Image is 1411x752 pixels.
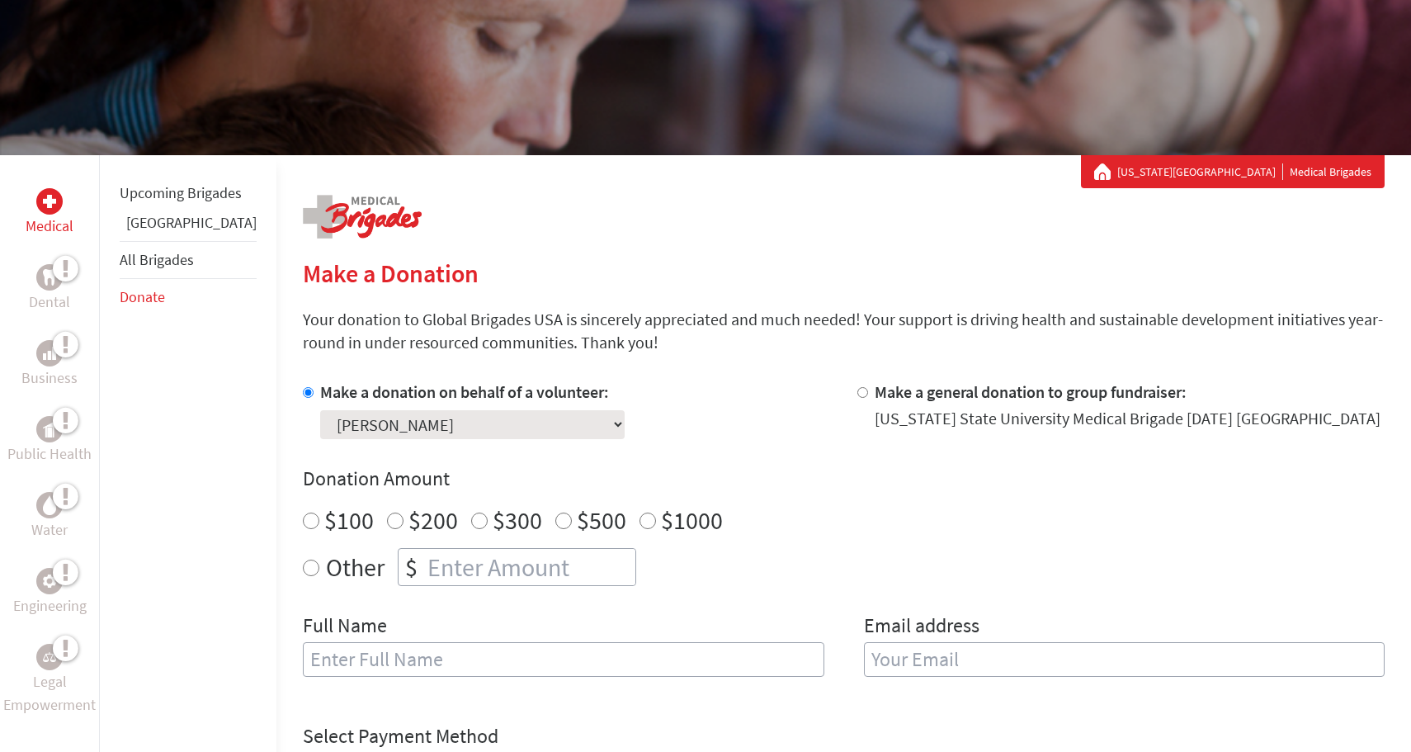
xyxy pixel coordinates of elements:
label: Full Name [303,612,387,642]
img: Medical [43,195,56,208]
a: EngineeringEngineering [13,568,87,617]
li: Guatemala [120,211,257,241]
label: Make a general donation to group fundraiser: [875,381,1187,402]
img: Water [43,495,56,514]
label: $1000 [661,504,723,536]
div: $ [399,549,424,585]
input: Enter Amount [424,549,635,585]
img: logo-medical.png [303,195,422,239]
p: Public Health [7,442,92,466]
div: Engineering [36,568,63,594]
img: Dental [43,269,56,285]
div: Medical [36,188,63,215]
div: Medical Brigades [1094,163,1371,180]
h2: Make a Donation [303,258,1385,288]
h4: Donation Amount [303,466,1385,492]
a: Legal EmpowermentLegal Empowerment [3,644,96,717]
h4: Select Payment Method [303,723,1385,750]
li: All Brigades [120,241,257,279]
p: Legal Empowerment [3,670,96,717]
a: [GEOGRAPHIC_DATA] [126,213,257,232]
p: Medical [26,215,73,238]
label: $100 [324,504,374,536]
div: Public Health [36,416,63,442]
img: Legal Empowerment [43,652,56,662]
label: Email address [864,612,979,642]
img: Engineering [43,575,56,588]
input: Your Email [864,642,1385,677]
label: Make a donation on behalf of a volunteer: [320,381,609,402]
a: WaterWater [31,492,68,542]
label: Other [326,548,385,586]
a: Upcoming Brigades [120,183,242,202]
input: Enter Full Name [303,642,824,677]
label: $500 [577,504,626,536]
li: Donate [120,279,257,315]
div: Dental [36,264,63,291]
a: [US_STATE][GEOGRAPHIC_DATA] [1117,163,1283,180]
p: Engineering [13,594,87,617]
img: Business [43,347,56,360]
p: Water [31,518,68,542]
label: $200 [408,504,458,536]
div: Business [36,340,63,367]
a: All Brigades [120,250,194,269]
img: Public Health [43,421,56,437]
li: Upcoming Brigades [120,175,257,211]
div: Water [36,492,63,518]
a: Public HealthPublic Health [7,416,92,466]
a: MedicalMedical [26,188,73,238]
label: $300 [493,504,542,536]
p: Dental [29,291,70,314]
p: Business [21,367,78,390]
a: DentalDental [29,264,70,314]
div: [US_STATE] State University Medical Brigade [DATE] [GEOGRAPHIC_DATA] [875,407,1380,430]
a: Donate [120,287,165,306]
a: BusinessBusiness [21,340,78,390]
div: Legal Empowerment [36,644,63,670]
p: Your donation to Global Brigades USA is sincerely appreciated and much needed! Your support is dr... [303,308,1385,354]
